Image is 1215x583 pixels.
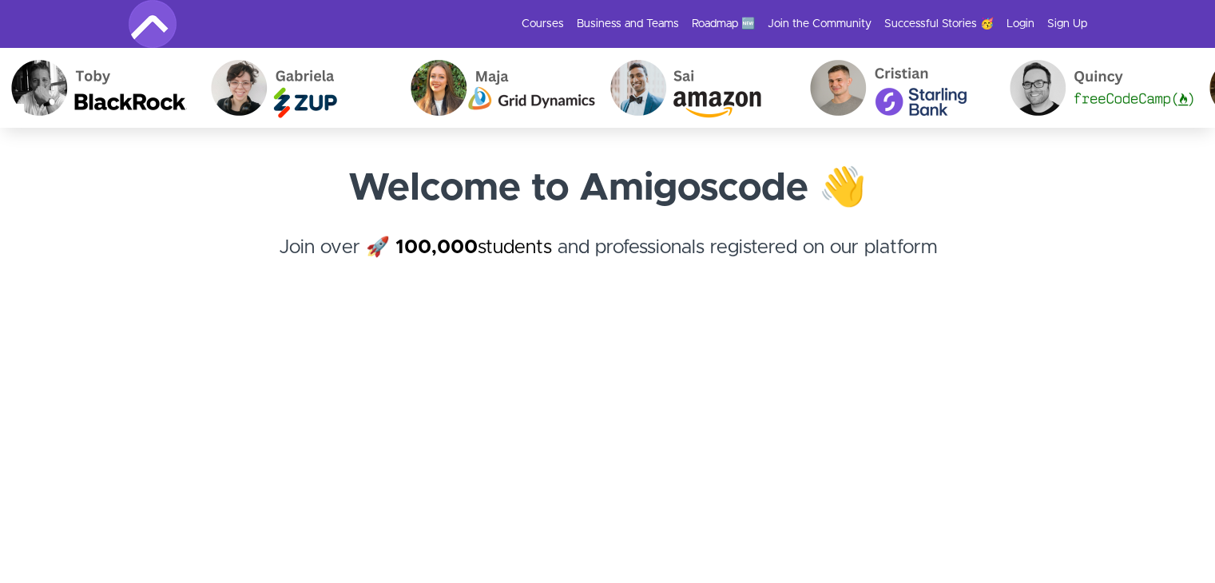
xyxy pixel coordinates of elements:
[985,48,1185,128] img: Joovay
[785,48,985,128] img: Quincy
[577,16,679,32] a: Business and Teams
[386,48,586,128] img: Sai
[1007,16,1034,32] a: Login
[768,16,872,32] a: Join the Community
[186,48,386,128] img: Maja
[395,238,478,257] strong: 100,000
[1047,16,1087,32] a: Sign Up
[348,169,867,208] strong: Welcome to Amigoscode 👋
[884,16,994,32] a: Successful Stories 🥳
[586,48,785,128] img: Cristian
[692,16,755,32] a: Roadmap 🆕
[395,238,552,257] a: 100,000students
[522,16,564,32] a: Courses
[129,233,1087,291] h4: Join over 🚀 and professionals registered on our platform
